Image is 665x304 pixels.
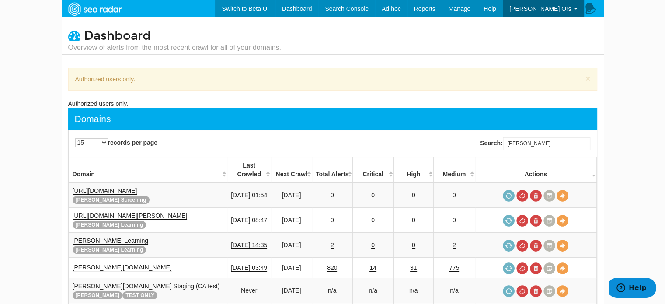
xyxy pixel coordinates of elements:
[509,5,571,12] span: [PERSON_NAME] Ors
[557,262,568,274] a: View Domain Overview
[453,217,456,224] a: 0
[414,5,435,12] span: Reports
[412,192,415,199] a: 0
[73,221,146,229] span: [PERSON_NAME] Learning
[231,241,267,249] a: [DATE] 14:35
[231,217,267,224] a: [DATE] 08:47
[433,157,475,183] th: Medium: activate to sort column descending
[65,1,125,17] img: SEORadar
[503,190,515,202] a: Request a crawl
[312,278,352,303] td: n/a
[585,74,590,83] button: ×
[410,264,417,272] a: 31
[73,196,150,204] span: [PERSON_NAME] Screening
[331,192,334,199] a: 0
[543,285,555,297] a: Crawl History
[371,192,375,199] a: 0
[73,237,149,245] a: [PERSON_NAME] Learning
[68,68,597,91] div: Authorized users only.
[327,264,337,272] a: 820
[68,99,597,108] div: Authorized users only.
[543,215,555,227] a: Crawl History
[231,264,267,272] a: [DATE] 03:49
[75,112,111,126] div: Domains
[530,190,542,202] a: Delete most recent audit
[271,208,312,233] td: [DATE]
[69,157,227,183] th: Domain: activate to sort column ascending
[231,192,267,199] a: [DATE] 01:54
[503,137,590,150] input: Search:
[75,138,158,147] label: records per page
[271,157,312,183] th: Next Crawl: activate to sort column descending
[73,291,123,299] span: [PERSON_NAME]
[393,278,433,303] td: n/a
[271,258,312,278] td: [DATE]
[271,278,312,303] td: [DATE]
[480,137,590,150] label: Search:
[73,212,188,220] a: [URL][DOMAIN_NAME][PERSON_NAME]
[312,157,352,183] th: Total Alerts: activate to sort column descending
[412,241,415,249] a: 0
[325,5,369,12] span: Search Console
[543,240,555,252] a: Crawl History
[271,182,312,208] td: [DATE]
[503,285,515,297] span: Request a crawl
[352,278,393,303] td: n/a
[557,215,568,227] a: View Domain Overview
[503,262,515,274] a: Request a crawl
[530,262,542,274] a: Delete most recent audit
[503,215,515,227] a: Request a crawl
[331,241,334,249] a: 2
[453,241,456,249] a: 2
[73,264,172,271] a: [PERSON_NAME][DOMAIN_NAME]
[227,157,271,183] th: Last Crawled: activate to sort column descending
[557,285,568,297] a: View Domain Overview
[68,29,80,42] i: 
[609,278,656,300] iframe: Opens a widget where you can find more information
[352,157,393,183] th: Critical: activate to sort column descending
[331,217,334,224] a: 0
[382,5,401,12] span: Ad hoc
[73,246,146,254] span: [PERSON_NAME] Learning
[371,241,375,249] a: 0
[516,215,528,227] a: Cancel in-progress audit
[543,190,555,202] a: Crawl History
[516,262,528,274] a: Cancel in-progress audit
[475,157,596,183] th: Actions: activate to sort column ascending
[530,285,542,297] a: Delete most recent audit
[516,190,528,202] a: Cancel in-progress audit
[557,190,568,202] a: View Domain Overview
[227,278,271,303] td: Never
[73,283,220,290] a: [PERSON_NAME][DOMAIN_NAME] Staging (CA test)
[412,217,415,224] a: 0
[453,192,456,199] a: 0
[271,233,312,258] td: [DATE]
[530,240,542,252] a: Delete most recent audit
[371,217,375,224] a: 0
[516,240,528,252] a: Cancel in-progress audit
[84,28,151,43] span: Dashboard
[503,240,515,252] a: Request a crawl
[68,43,281,52] small: Overview of alerts from the most recent crawl for all of your domains.
[449,264,459,272] a: 775
[557,240,568,252] a: View Domain Overview
[369,264,376,272] a: 14
[393,157,433,183] th: High: activate to sort column descending
[530,215,542,227] a: Delete most recent audit
[75,138,108,147] select: records per page
[433,278,475,303] td: n/a
[484,5,496,12] span: Help
[122,291,157,299] span: TEST ONLY
[543,262,555,274] a: Crawl History
[516,285,528,297] a: Cancel in-progress audit
[449,5,471,12] span: Manage
[73,187,137,195] a: [URL][DOMAIN_NAME]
